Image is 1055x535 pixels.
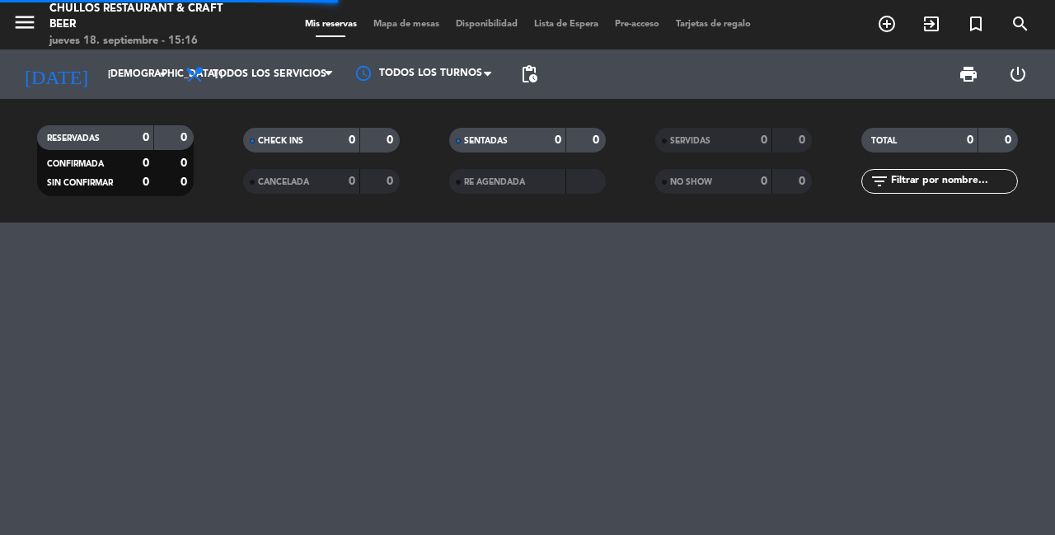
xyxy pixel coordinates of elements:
[349,176,355,187] strong: 0
[47,160,104,168] span: CONFIRMADA
[448,20,526,29] span: Disponibilidad
[761,176,767,187] strong: 0
[49,33,251,49] div: jueves 18. septiembre - 15:16
[153,64,173,84] i: arrow_drop_down
[966,14,986,34] i: turned_in_not
[181,176,190,188] strong: 0
[871,137,897,145] span: TOTAL
[181,132,190,143] strong: 0
[12,10,37,40] button: menu
[870,171,889,191] i: filter_list
[12,10,37,35] i: menu
[258,178,309,186] span: CANCELADA
[1008,64,1028,84] i: power_settings_new
[12,56,100,92] i: [DATE]
[526,20,607,29] span: Lista de Espera
[143,157,149,169] strong: 0
[799,176,809,187] strong: 0
[181,157,190,169] strong: 0
[47,134,100,143] span: RESERVADAS
[877,14,897,34] i: add_circle_outline
[258,137,303,145] span: CHECK INS
[761,134,767,146] strong: 0
[1005,134,1015,146] strong: 0
[143,176,149,188] strong: 0
[555,134,561,146] strong: 0
[47,179,113,187] span: SIN CONFIRMAR
[799,134,809,146] strong: 0
[519,64,539,84] span: pending_actions
[49,1,251,33] div: Chullos Restaurant & Craft Beer
[387,134,396,146] strong: 0
[464,137,508,145] span: SENTADAS
[967,134,973,146] strong: 0
[1010,14,1030,34] i: search
[959,64,978,84] span: print
[668,20,759,29] span: Tarjetas de regalo
[993,49,1043,99] div: LOG OUT
[464,178,525,186] span: RE AGENDADA
[213,68,326,80] span: Todos los servicios
[297,20,365,29] span: Mis reservas
[593,134,603,146] strong: 0
[365,20,448,29] span: Mapa de mesas
[670,178,712,186] span: NO SHOW
[921,14,941,34] i: exit_to_app
[387,176,396,187] strong: 0
[349,134,355,146] strong: 0
[607,20,668,29] span: Pre-acceso
[670,137,710,145] span: SERVIDAS
[889,172,1017,190] input: Filtrar por nombre...
[143,132,149,143] strong: 0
